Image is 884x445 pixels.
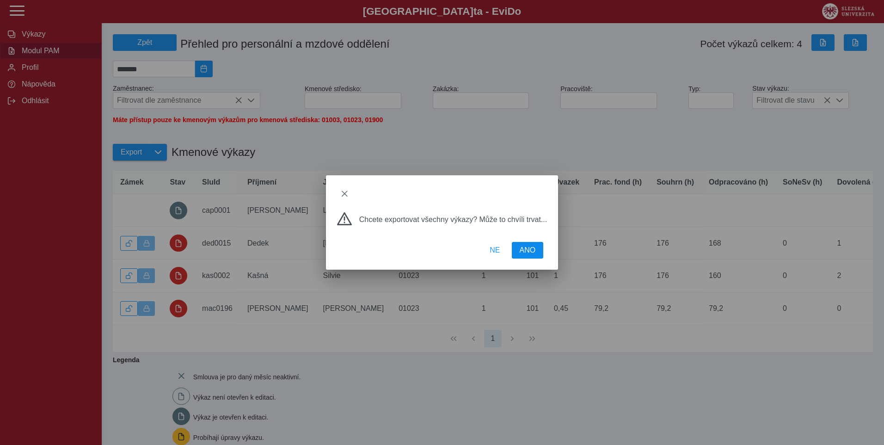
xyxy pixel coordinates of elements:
button: NE [482,242,508,259]
span: Chcete exportovat všechny výkazy? Může to chvíli trvat... [359,216,547,224]
span: ANO [520,246,536,254]
span: NE [490,246,500,254]
button: ANO [512,242,544,259]
button: close [337,186,352,201]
